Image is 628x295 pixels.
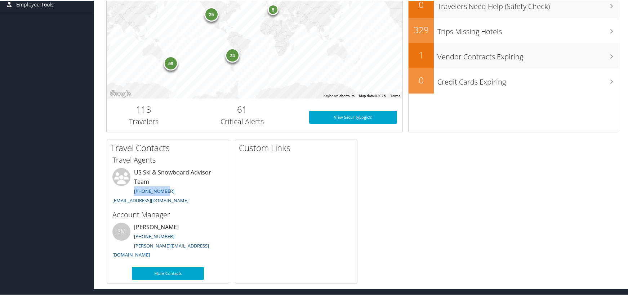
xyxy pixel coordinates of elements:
a: Open this area in Google Maps (opens a new window) [108,88,132,98]
h2: 1 [409,48,434,60]
h2: 113 [112,103,175,115]
a: Terms (opens in new tab) [390,93,400,97]
h3: Vendor Contracts Expiring [437,47,618,61]
li: [PERSON_NAME] [109,222,227,260]
a: 329Trips Missing Hotels [409,17,618,42]
a: [PHONE_NUMBER] [134,232,174,239]
h2: Travel Contacts [111,141,229,153]
a: 1Vendor Contracts Expiring [409,42,618,68]
h3: Travel Agents [112,154,223,164]
div: 24 [226,47,240,62]
div: 5 [268,4,279,14]
div: 59 [164,55,178,70]
h3: Trips Missing Hotels [437,22,618,36]
h2: Custom Links [239,141,357,153]
h2: 0 [409,73,434,86]
a: [PHONE_NUMBER] [134,187,174,194]
h3: Travelers [112,116,175,126]
h2: 61 [186,103,298,115]
h3: Account Manager [112,209,223,219]
a: [PERSON_NAME][EMAIL_ADDRESS][DOMAIN_NAME] [112,242,209,258]
span: Map data ©2025 [359,93,386,97]
h3: Critical Alerts [186,116,298,126]
button: Keyboard shortcuts [324,93,355,98]
img: Google [108,88,132,98]
h3: Credit Cards Expiring [437,73,618,86]
div: 25 [204,6,219,21]
h2: 329 [409,23,434,35]
a: 0Credit Cards Expiring [409,68,618,93]
div: SM [112,222,130,240]
a: [EMAIL_ADDRESS][DOMAIN_NAME] [112,196,188,203]
a: View SecurityLogic® [309,110,397,123]
a: More Contacts [132,266,204,279]
li: US Ski & Snowboard Advisor Team [109,167,227,206]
